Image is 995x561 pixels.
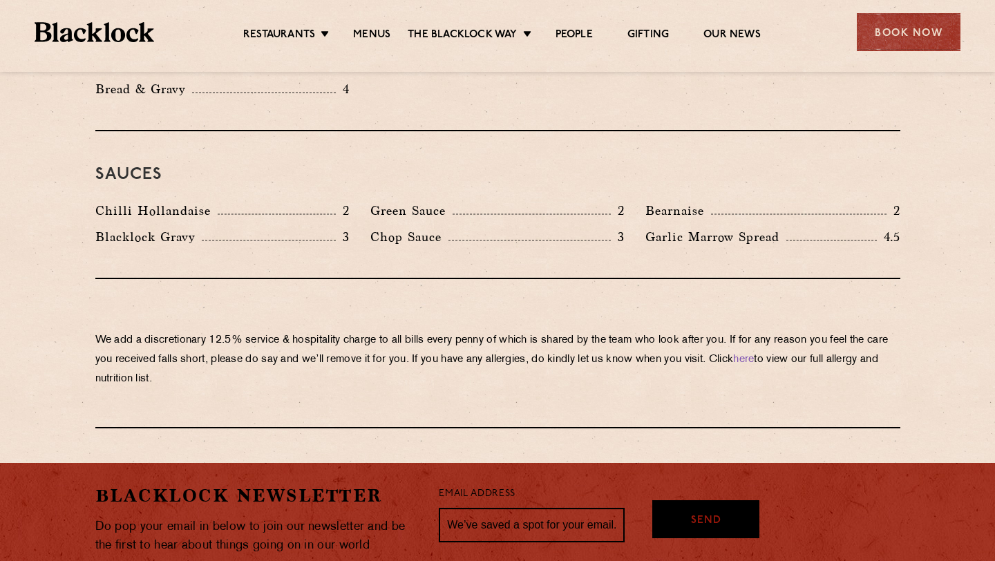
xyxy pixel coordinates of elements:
h3: Sauces [95,166,900,184]
a: Menus [353,28,390,44]
p: We add a discretionary 12.5% service & hospitality charge to all bills every penny of which is sh... [95,331,900,389]
p: Chop Sauce [370,227,448,247]
p: 3 [611,228,625,246]
p: Do pop your email in below to join our newsletter and be the first to hear about things going on ... [95,517,419,555]
p: Chilli Hollandaise [95,201,218,220]
p: Bread & Gravy [95,79,192,99]
a: People [556,28,593,44]
a: Restaurants [243,28,315,44]
label: Email Address [439,486,515,502]
div: Book Now [857,13,960,51]
p: 4.5 [877,228,900,246]
img: BL_Textured_Logo-footer-cropped.svg [35,22,154,42]
p: 4 [336,80,350,98]
p: 2 [336,202,350,220]
p: 3 [336,228,350,246]
a: The Blacklock Way [408,28,517,44]
p: Garlic Marrow Spread [645,227,786,247]
span: Send [691,513,721,529]
a: here [733,354,754,365]
p: Blacklock Gravy [95,227,202,247]
a: Our News [703,28,761,44]
h2: Blacklock Newsletter [95,484,419,508]
p: Green Sauce [370,201,453,220]
input: We’ve saved a spot for your email... [439,508,625,542]
p: 2 [611,202,625,220]
p: 2 [887,202,900,220]
a: Gifting [627,28,669,44]
p: Bearnaise [645,201,711,220]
